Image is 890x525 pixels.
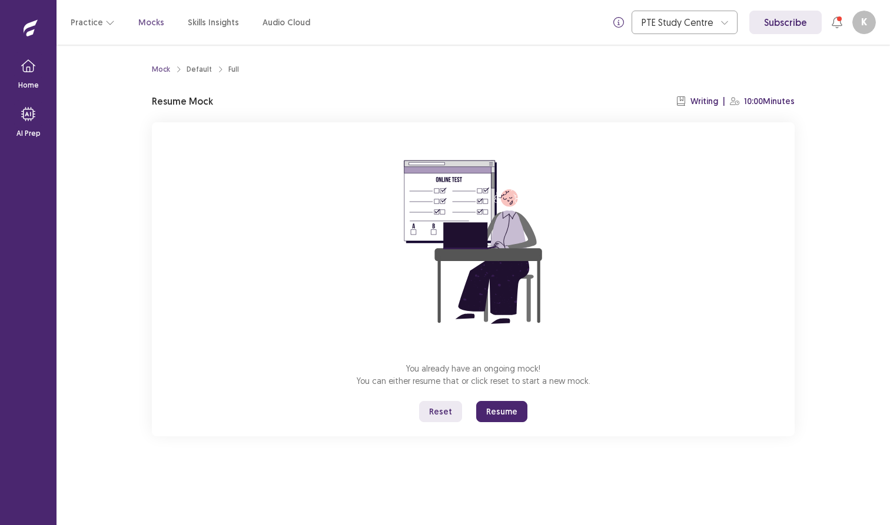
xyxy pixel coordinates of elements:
button: K [852,11,876,34]
p: Writing [690,95,718,108]
button: Reset [419,401,462,422]
a: Skills Insights [188,16,239,29]
button: info [608,12,629,33]
a: Mocks [138,16,164,29]
a: Mock [152,64,170,75]
div: PTE Study Centre [642,11,715,34]
nav: breadcrumb [152,64,239,75]
p: 10:00 Minutes [744,95,795,108]
p: Home [18,80,39,91]
div: Default [187,64,212,75]
button: Practice [71,12,115,33]
a: Audio Cloud [263,16,310,29]
p: | [723,95,725,108]
img: attend-mock [367,136,579,348]
div: Full [228,64,239,75]
p: Resume Mock [152,94,213,108]
a: Subscribe [749,11,822,34]
p: AI Prep [16,128,41,139]
p: You already have an ongoing mock! You can either resume that or click reset to start a new mock. [357,362,590,387]
button: Resume [476,401,527,422]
